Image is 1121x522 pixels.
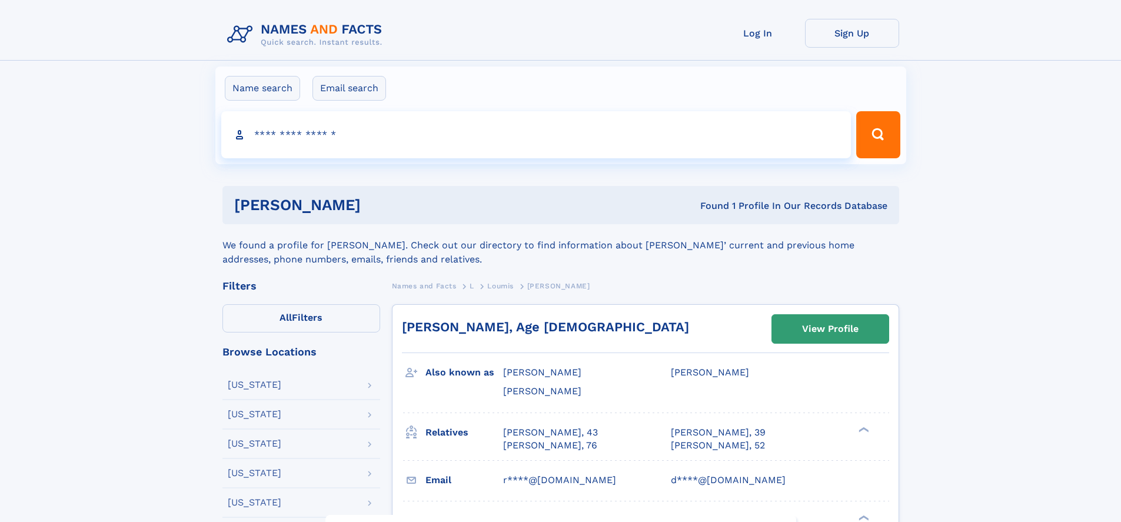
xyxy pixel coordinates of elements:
span: [PERSON_NAME] [527,282,590,290]
a: [PERSON_NAME], 39 [671,426,766,439]
div: [US_STATE] [228,439,281,448]
a: [PERSON_NAME], Age [DEMOGRAPHIC_DATA] [402,320,689,334]
a: [PERSON_NAME], 76 [503,439,597,452]
a: L [470,278,474,293]
a: Log In [711,19,805,48]
span: All [280,312,292,323]
a: Names and Facts [392,278,457,293]
span: Loumis [487,282,514,290]
label: Name search [225,76,300,101]
div: [US_STATE] [228,468,281,478]
div: [US_STATE] [228,498,281,507]
div: View Profile [802,315,859,343]
img: Logo Names and Facts [222,19,392,51]
div: We found a profile for [PERSON_NAME]. Check out our directory to find information about [PERSON_N... [222,224,899,267]
div: [US_STATE] [228,410,281,419]
button: Search Button [856,111,900,158]
a: Loumis [487,278,514,293]
h3: Also known as [425,363,503,383]
div: ❯ [856,514,870,521]
a: View Profile [772,315,889,343]
div: ❯ [856,425,870,433]
span: [PERSON_NAME] [503,367,581,378]
div: Browse Locations [222,347,380,357]
div: Filters [222,281,380,291]
label: Filters [222,304,380,333]
span: [PERSON_NAME] [503,385,581,397]
label: Email search [312,76,386,101]
span: [PERSON_NAME] [671,367,749,378]
div: Found 1 Profile In Our Records Database [530,200,887,212]
h3: Relatives [425,423,503,443]
h1: [PERSON_NAME] [234,198,531,212]
a: Sign Up [805,19,899,48]
h3: Email [425,470,503,490]
a: [PERSON_NAME], 52 [671,439,765,452]
span: L [470,282,474,290]
div: [US_STATE] [228,380,281,390]
a: [PERSON_NAME], 43 [503,426,598,439]
input: search input [221,111,851,158]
